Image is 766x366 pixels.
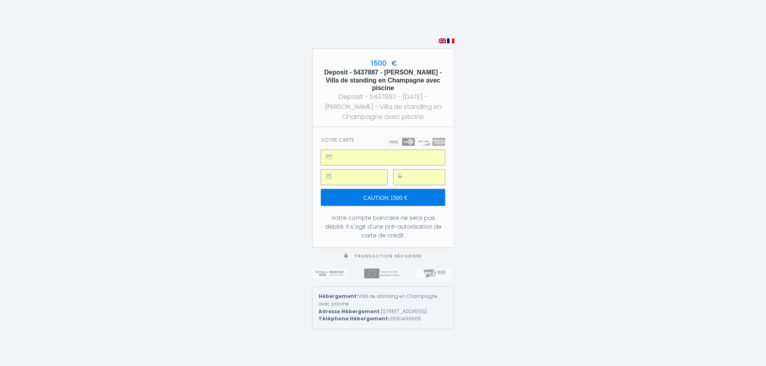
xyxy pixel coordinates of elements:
div: [STREET_ADDRESS] [318,308,448,316]
img: en.png [439,38,446,43]
iframe: Cadre sécurisé pour la saisie de la date d'expiration [339,170,387,185]
div: Votre compte bancaire ne sera pas débité. Il s'agit d'une pré-autorisation de carte de crédit. [321,213,445,240]
input: Caution 1500 € [321,189,445,206]
div: 0630499665 [318,315,448,323]
strong: Téléphone Hébergement: [318,315,389,322]
div: Deposit - 5437887 - [DATE] - [PERSON_NAME] - Villa de standing en Champagne avec piscine [320,92,447,122]
iframe: Cadre sécurisé pour la saisie du code de sécurité CVC [411,170,445,185]
span: 1500 € [369,58,397,68]
h3: Votre carte [321,137,354,143]
iframe: Cadre sécurisé pour la saisie du numéro de carte [339,150,444,165]
h5: Deposit - 5437887 - [PERSON_NAME] - Villa de standing en Champagne avec piscine [320,68,447,92]
strong: Hébergement: [318,293,358,300]
img: carts.png [387,138,445,146]
strong: Adresse Hébergement: [318,308,381,315]
div: Villa de standing en Champagne avec piscine [318,293,448,308]
img: fr.png [447,38,454,43]
span: Transaction sécurisée [354,253,422,259]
